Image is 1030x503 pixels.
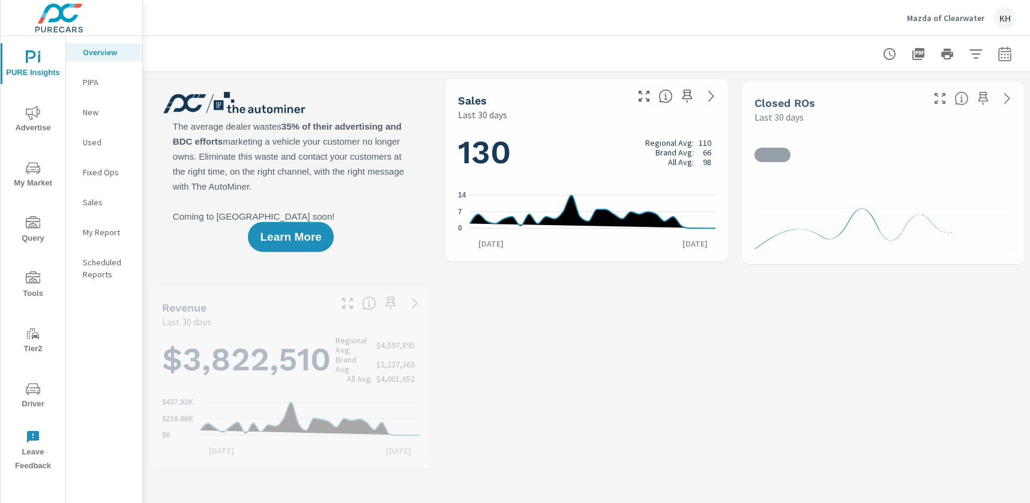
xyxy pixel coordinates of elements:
[634,86,654,106] button: Make Fullscreen
[668,157,694,167] p: All Avg:
[162,415,193,423] text: $218.96K
[248,222,333,252] button: Learn More
[703,157,711,167] p: 98
[458,224,462,232] text: 0
[260,232,321,242] span: Learn More
[458,208,462,216] text: 7
[470,238,512,250] p: [DATE]
[378,445,420,457] p: [DATE]
[66,163,142,181] div: Fixed Ops
[362,296,376,310] span: Total sales revenue over the selected date range. [Source: This data is sourced from the dealer’s...
[458,107,507,122] p: Last 30 days
[336,355,373,374] p: Brand Avg:
[458,191,466,199] text: 14
[703,148,711,157] p: 66
[754,110,804,124] p: Last 30 days
[376,374,415,384] p: $4,001,652
[162,431,170,439] text: $0
[376,340,415,350] p: $4,597,895
[998,89,1017,108] a: See more details in report
[4,430,62,473] span: Leave Feedback
[4,271,62,301] span: Tools
[200,445,242,457] p: [DATE]
[458,94,487,107] h5: Sales
[83,106,133,118] p: New
[66,133,142,151] div: Used
[66,193,142,211] div: Sales
[935,42,959,66] button: Print Report
[83,136,133,148] p: Used
[906,42,930,66] button: "Export Report to PDF"
[674,238,716,250] p: [DATE]
[907,13,984,23] p: Mazda of Clearwater
[66,253,142,283] div: Scheduled Reports
[993,42,1017,66] button: Select Date Range
[83,226,133,238] p: My Report
[83,256,133,280] p: Scheduled Reports
[994,7,1016,29] div: KH
[83,76,133,88] p: PIPA
[458,132,715,173] h1: 130
[338,294,357,313] button: Make Fullscreen
[66,223,142,241] div: My Report
[658,89,673,103] span: Number of vehicles sold by the dealership over the selected date range. [Source: This data is sou...
[83,166,133,178] p: Fixed Ops
[974,89,993,108] span: Save this to your personalized report
[4,50,62,80] span: PURE Insights
[964,42,988,66] button: Apply Filters
[83,196,133,208] p: Sales
[930,89,950,108] button: Make Fullscreen
[4,161,62,190] span: My Market
[754,97,815,109] h5: Closed ROs
[1,36,65,478] div: nav menu
[162,315,211,329] p: Last 30 days
[162,301,206,314] h5: Revenue
[66,73,142,91] div: PIPA
[162,336,420,384] h1: $3,822,510
[699,138,711,148] p: 110
[381,294,400,313] span: Save this to your personalized report
[83,46,133,58] p: Overview
[4,327,62,356] span: Tier2
[405,294,424,313] a: See more details in report
[66,43,142,61] div: Overview
[645,138,694,148] p: Regional Avg:
[4,216,62,245] span: Query
[336,336,373,355] p: Regional Avg:
[376,360,415,369] p: $2,227,363
[66,103,142,121] div: New
[162,398,193,406] text: $437.92K
[678,86,697,106] span: Save this to your personalized report
[4,106,62,135] span: Advertise
[4,382,62,411] span: Driver
[347,374,373,384] p: All Avg:
[954,91,969,106] span: Number of Repair Orders Closed by the selected dealership group over the selected time range. [So...
[702,86,721,106] a: See more details in report
[655,148,694,157] p: Brand Avg:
